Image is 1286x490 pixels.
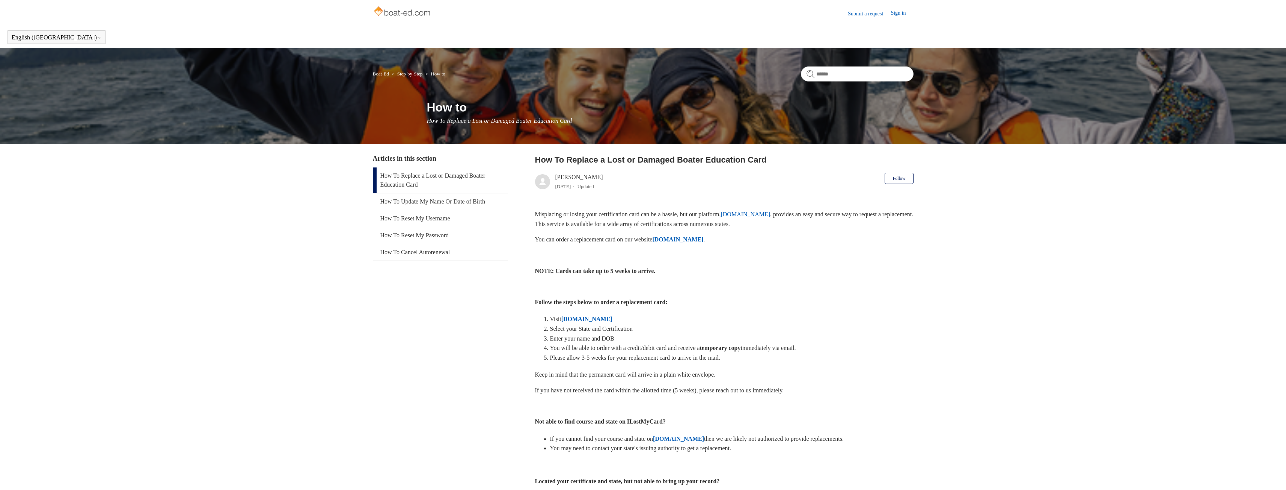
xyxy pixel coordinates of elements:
[431,71,445,77] a: How to
[373,210,508,227] a: How To Reset My Username
[577,184,594,189] li: Updated
[373,227,508,244] a: How To Reset My Password
[535,478,720,484] strong: Located your certificate and state, but not able to bring up your record?
[535,236,653,243] span: You can order a replacement card on our website
[535,418,666,425] strong: Not able to find course and state on ILostMyCard?
[703,236,705,243] span: .
[891,9,913,18] a: Sign in
[550,345,796,351] span: You will be able to order with a credit/debit card and receive a immediately via email.
[652,236,703,243] a: [DOMAIN_NAME]
[373,71,390,77] li: Boat-Ed
[424,71,445,77] li: How to
[427,118,572,124] span: How To Replace a Lost or Damaged Boater Education Card
[704,436,844,442] span: then we are likely not authorized to provide replacements.
[373,167,508,193] a: How To Replace a Lost or Damaged Boater Education Card
[555,184,571,189] time: 04/08/2025, 12:48
[555,173,603,191] div: [PERSON_NAME]
[373,155,436,162] span: Articles in this section
[653,436,704,442] a: [DOMAIN_NAME]
[535,371,716,378] span: Keep in mind that the permanent card will arrive in a plain white envelope.
[550,354,721,361] span: Please allow 3-5 weeks for your replacement card to arrive in the mail.
[550,316,561,322] span: Visit
[885,173,913,184] button: Follow Article
[550,335,615,342] span: Enter your name and DOB
[373,71,389,77] a: Boat-Ed
[373,193,508,210] a: How To Update My Name Or Date of Birth
[397,71,423,77] a: Step-by-Step
[1261,465,1280,484] div: Live chat
[801,66,914,81] input: Search
[373,244,508,261] a: How To Cancel Autorenewal
[550,445,731,451] span: You may need to contact your state's issuing authority to get a replacement.
[535,299,668,305] strong: Follow the steps below to order a replacement card:
[550,326,633,332] span: Select your State and Certification
[535,154,914,166] h2: How To Replace a Lost or Damaged Boater Education Card
[535,210,914,229] p: Misplacing or losing your certification card can be a hassle, but our platform, , provides an eas...
[550,436,653,442] span: If you cannot find your course and state on
[721,211,770,217] a: [DOMAIN_NAME]
[12,34,101,41] button: English ([GEOGRAPHIC_DATA])
[535,268,656,274] strong: NOTE: Cards can take up to 5 weeks to arrive.
[390,71,424,77] li: Step-by-Step
[700,345,741,351] strong: temporary copy
[535,387,784,394] span: If you have not received the card within the allotted time (5 weeks), please reach out to us imme...
[373,5,433,20] img: Boat-Ed Help Center home page
[848,10,891,18] a: Submit a request
[561,316,612,322] a: [DOMAIN_NAME]
[427,98,914,116] h1: How to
